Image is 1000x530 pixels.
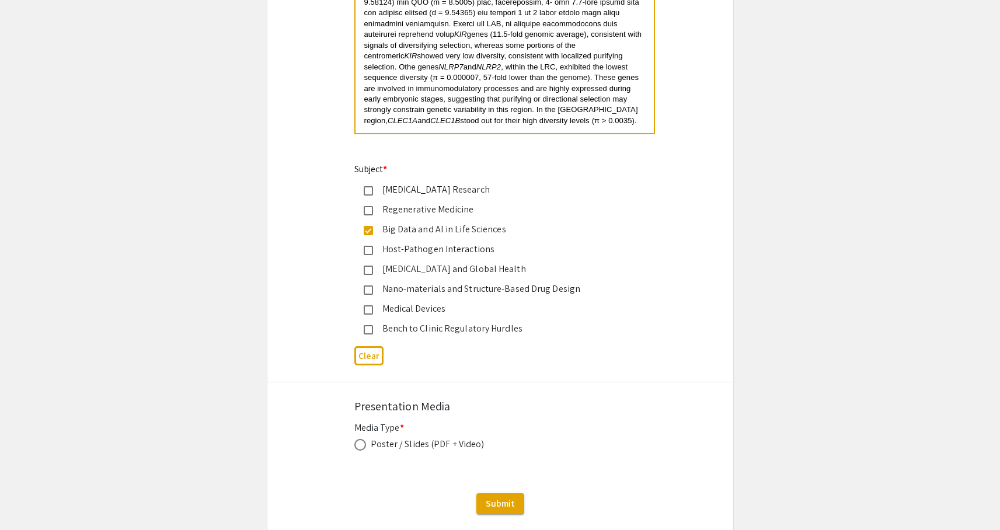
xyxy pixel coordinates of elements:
mat-label: Subject [354,163,388,175]
div: Poster / Slides (PDF + Video) [371,437,485,451]
mat-label: Media Type [354,421,404,434]
div: [MEDICAL_DATA] and Global Health [373,262,618,276]
em: CLEC1B [430,116,460,125]
div: Host-Pathogen Interactions [373,242,618,256]
div: [MEDICAL_DATA] Research [373,183,618,197]
span: Submit [486,497,515,510]
em: NLRP7 [438,62,463,71]
span: and [464,62,476,71]
span: , within the LRC, exhibited the lowest sequence diversity (π = 0.000007, 57-fold lower than the g... [364,62,641,125]
div: Big Data and Al in Life Sciences [373,222,618,236]
div: Medical Devices [373,302,618,316]
span: genes (11.5-fold genomic average), consistent with signals of diversifying selection, whereas som... [364,30,644,60]
em: NLRP2 [476,62,501,71]
em: CLEC1A [388,116,417,125]
div: Presentation Media [354,397,646,415]
span: stood out for their high diversity levels (π > 0.0035). [460,116,636,125]
div: Bench to Clinic Regulatory Hurdles [373,322,618,336]
em: KIR [405,51,417,60]
div: Regenerative Medicine [373,203,618,217]
button: Submit [476,493,524,514]
span: and [417,116,430,125]
button: Clear [354,346,384,365]
iframe: Chat [9,477,50,521]
div: Nano-materials and Structure-Based Drug Design [373,282,618,296]
span: showed very low diversity, consistent with localized purifying selection. Othe genes [364,51,625,71]
em: KIR [454,30,467,39]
